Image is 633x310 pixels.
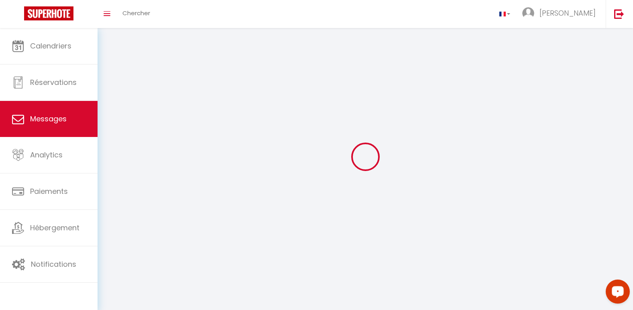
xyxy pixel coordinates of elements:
[30,223,79,233] span: Hébergement
[614,9,624,19] img: logout
[522,7,534,19] img: ...
[24,6,73,20] img: Super Booking
[30,186,68,196] span: Paiements
[539,8,596,18] span: [PERSON_NAME]
[30,114,67,124] span: Messages
[122,9,150,17] span: Chercher
[599,276,633,310] iframe: LiveChat chat widget
[31,259,76,269] span: Notifications
[30,77,77,87] span: Réservations
[30,41,71,51] span: Calendriers
[30,150,63,160] span: Analytics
